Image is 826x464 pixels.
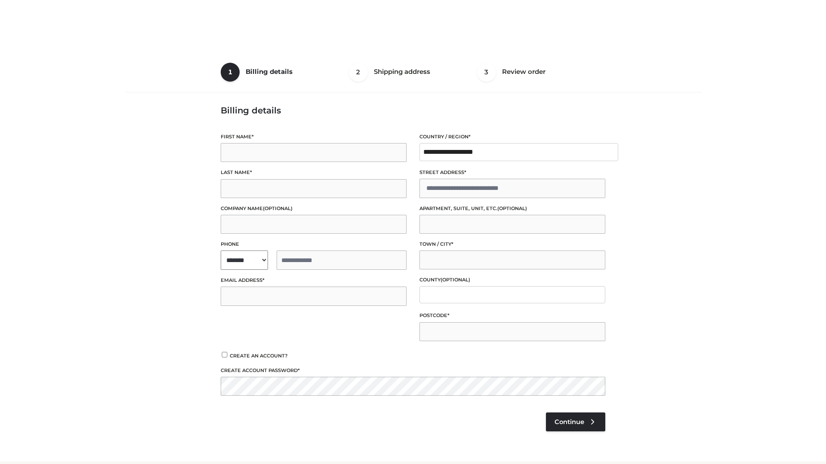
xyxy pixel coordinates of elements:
label: Email address [221,276,407,284]
span: (optional) [497,205,527,211]
span: Continue [555,418,584,426]
input: Create an account? [221,352,228,357]
h3: Billing details [221,105,605,116]
label: County [419,276,605,284]
a: Continue [546,412,605,431]
span: Review order [502,67,546,76]
label: Company name [221,205,407,213]
label: Country / Region [419,133,605,141]
label: Phone [221,240,407,248]
span: Create an account? [230,353,288,359]
span: 3 [477,63,496,82]
span: Shipping address [374,67,430,76]
label: Street address [419,168,605,177]
span: (optional) [441,277,470,283]
label: Last name [221,168,407,177]
label: Apartment, suite, unit, etc. [419,205,605,213]
span: 1 [221,63,240,82]
label: First name [221,133,407,141]
span: (optional) [263,205,293,211]
span: 2 [349,63,368,82]
span: Billing details [246,67,293,76]
label: Postcode [419,311,605,320]
label: Create account password [221,366,605,375]
label: Town / City [419,240,605,248]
